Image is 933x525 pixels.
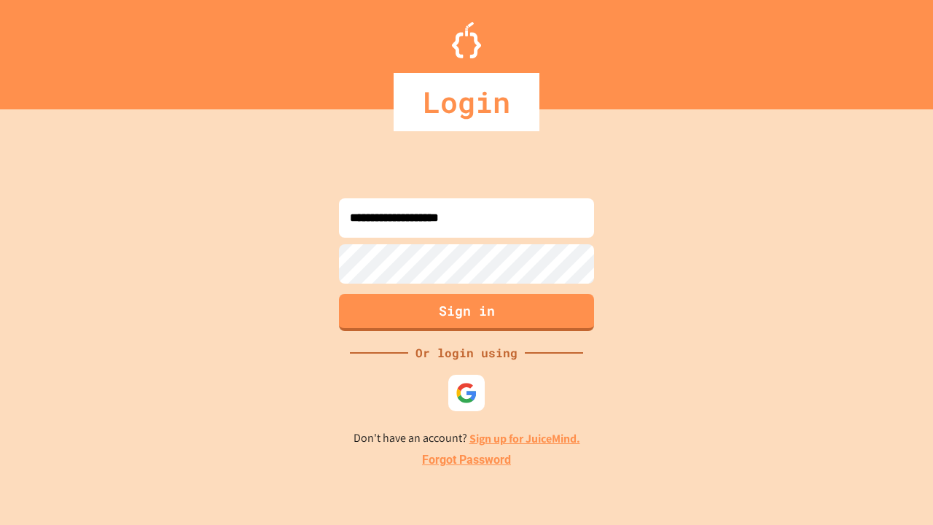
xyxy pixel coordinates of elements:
p: Don't have an account? [354,429,580,448]
button: Sign in [339,294,594,331]
img: google-icon.svg [456,382,477,404]
a: Sign up for JuiceMind. [469,431,580,446]
div: Or login using [408,344,525,362]
img: Logo.svg [452,22,481,58]
a: Forgot Password [422,451,511,469]
div: Login [394,73,539,131]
